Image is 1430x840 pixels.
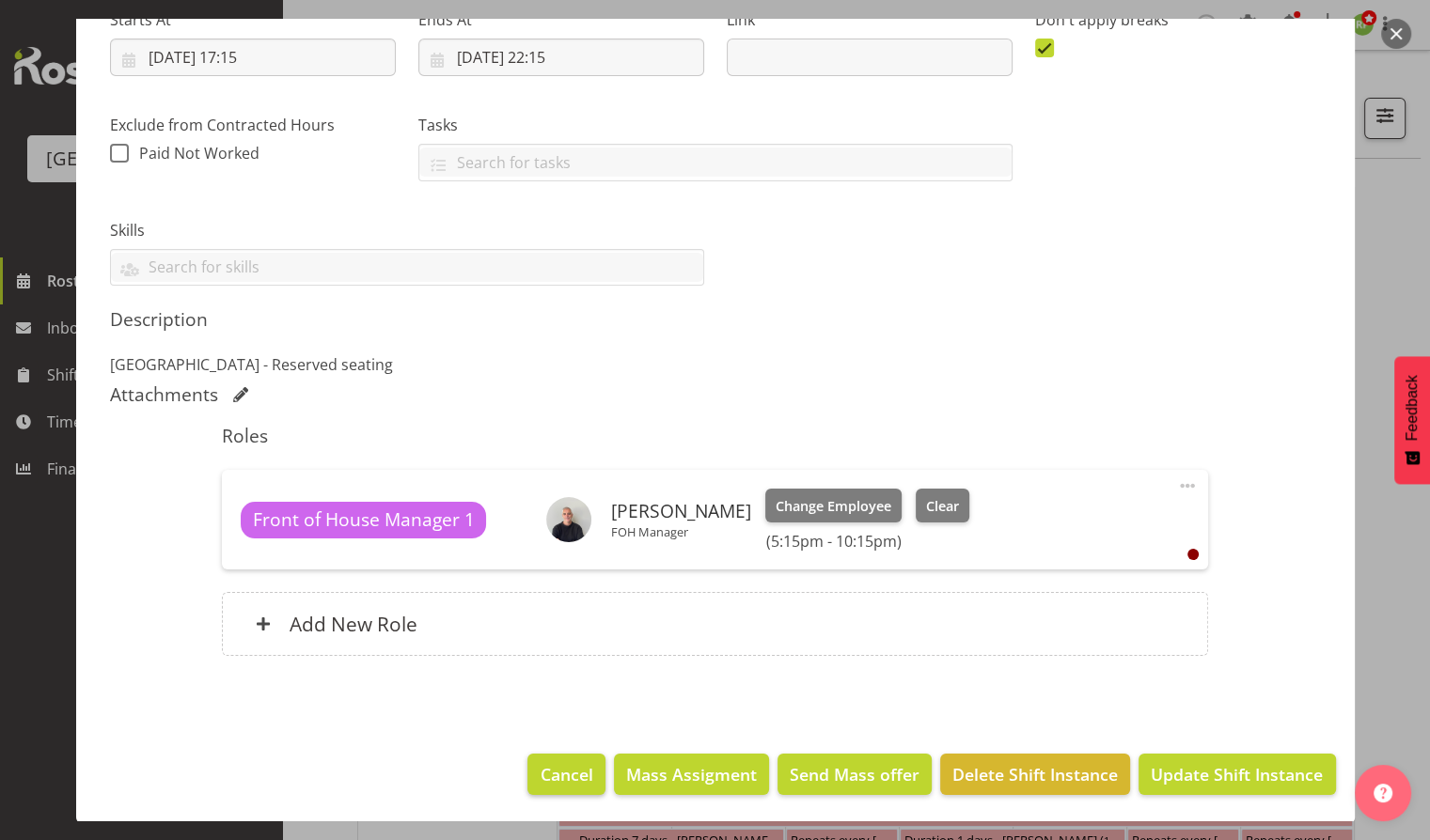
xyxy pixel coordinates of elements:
[110,219,704,241] label: Skills
[110,383,218,406] h5: Attachments
[253,506,475,534] span: Front of House Manager 1
[110,308,1321,331] h5: Description
[110,114,396,136] label: Exclude from Contracted Hours
[940,754,1130,795] button: Delete Shift Instance
[418,8,704,31] label: Ends At
[952,762,1118,786] span: Delete Shift Instance
[418,114,1013,136] label: Tasks
[765,532,968,551] h6: (5:15pm - 10:15pm)
[1394,356,1430,484] button: Feedback - Show survey
[541,762,593,786] span: Cancel
[614,754,769,795] button: Mass Assigment
[626,762,757,786] span: Mass Assigment
[139,143,259,163] span: Paid Not Worked
[290,612,417,636] h6: Add New Role
[1374,784,1392,802] img: help-xxl-2.png
[778,754,932,795] button: Send Mass offer
[1035,8,1321,31] label: Don't apply breaks
[776,496,891,517] span: Change Employee
[222,425,1208,447] h5: Roles
[110,353,1321,376] p: [GEOGRAPHIC_DATA] - Reserved seating
[110,39,396,76] input: Click to select...
[610,501,750,521] h6: [PERSON_NAME]
[765,489,902,522] button: Change Employee
[790,762,919,786] span: Send Mass offer
[111,253,703,282] input: Search for skills
[727,8,1013,31] label: Link
[916,489,969,522] button: Clear
[418,39,704,76] input: Click to select...
[110,8,396,31] label: Starts At
[1151,762,1323,786] span: Update Shift Instance
[610,524,750,539] p: FOH Manager
[1404,375,1421,441] span: Feedback
[527,754,605,795] button: Cancel
[1187,549,1199,560] div: User is clocked out
[926,496,959,517] span: Clear
[419,148,1012,177] input: Search for tasks
[546,497,591,542] img: aaron-smarte17f1d9530554f4cf5705981c6d53785.png
[1139,754,1335,795] button: Update Shift Instance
